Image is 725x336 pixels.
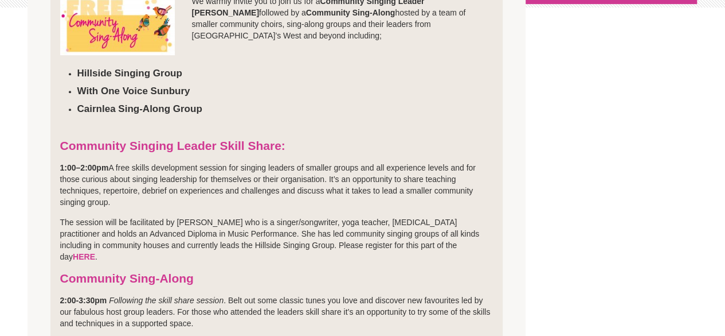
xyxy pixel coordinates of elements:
p: . Belt out some classic tunes you love and discover new favourites led by our fabulous host group... [60,295,493,329]
h4: With One Voice Sunbury [77,85,505,97]
strong: Community Sing-Along [306,8,395,17]
p: A free skills development session for singing leaders of smaller groups and all experience levels... [60,162,493,208]
em: Following the skill share session [109,296,224,305]
h4: Hillside Singing Group [77,67,505,79]
h3: Community Singing Leader Skill Share: [60,138,493,153]
p: The session will be facilitated by [PERSON_NAME] who is a singer/songwriter, yoga teacher, [MEDIC... [60,217,493,262]
strong: 2:00-3:30pm [60,296,107,305]
a: HERE [73,252,95,261]
h3: Community Sing-Along [60,271,493,286]
strong: 1:00–2:00pm [60,163,109,172]
h4: Cairnlea Sing-Along Group [77,103,505,127]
